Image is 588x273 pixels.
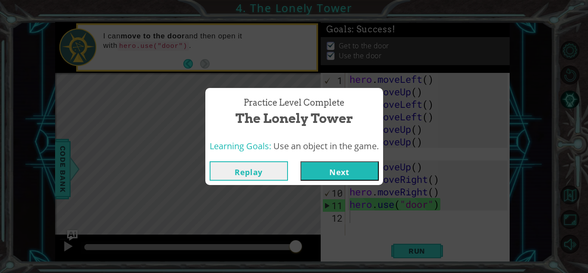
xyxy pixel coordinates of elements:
[210,161,288,181] button: Replay
[300,161,379,181] button: Next
[235,109,353,128] span: The Lonely Tower
[273,140,379,152] span: Use an object in the game.
[244,97,344,109] span: Practice Level Complete
[210,140,271,152] span: Learning Goals:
